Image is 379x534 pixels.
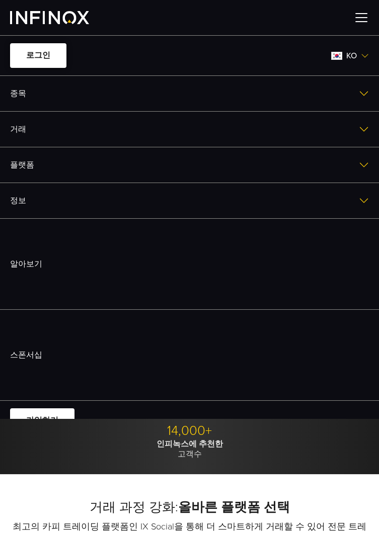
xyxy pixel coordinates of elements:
h2: 거래 과정 강화: [10,499,369,515]
a: 로그인 [10,43,66,68]
span: ko [342,50,361,62]
p: 14,000+ [124,423,256,439]
strong: 올바른 플랫폼 선택 [178,499,290,515]
strong: 인피녹스에 추천한 [157,439,223,449]
a: 가입하기 [10,408,74,433]
p: 고객수 [124,439,256,459]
